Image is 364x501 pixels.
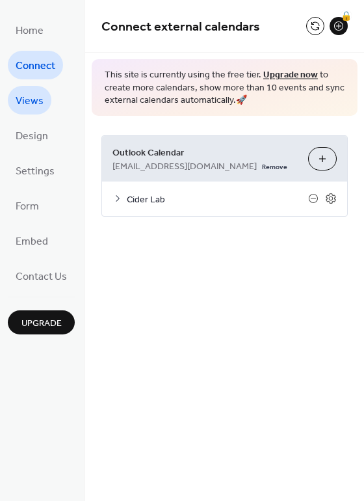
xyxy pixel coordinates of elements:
a: Connect [8,51,63,79]
span: Form [16,196,39,217]
span: Outlook Calendar [112,146,298,159]
span: Settings [16,161,55,182]
button: Upgrade [8,310,75,334]
span: Remove [262,162,287,171]
a: Design [8,121,56,150]
span: This site is currently using the free tier. to create more calendars, show more than 10 events an... [105,69,344,107]
span: Design [16,126,48,147]
a: Home [8,16,51,44]
span: Home [16,21,44,42]
a: Embed [8,226,56,255]
span: Embed [16,232,48,252]
a: Form [8,191,47,220]
span: Views [16,91,44,112]
a: Settings [8,156,62,185]
a: Contact Us [8,262,75,290]
a: Views [8,86,51,115]
span: Contact Us [16,267,67,288]
span: Connect external calendars [101,14,260,40]
span: Connect [16,56,55,77]
span: Cider Lab [127,193,308,206]
span: [EMAIL_ADDRESS][DOMAIN_NAME] [112,159,257,173]
span: Upgrade [21,317,62,331]
a: Upgrade now [263,66,318,84]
